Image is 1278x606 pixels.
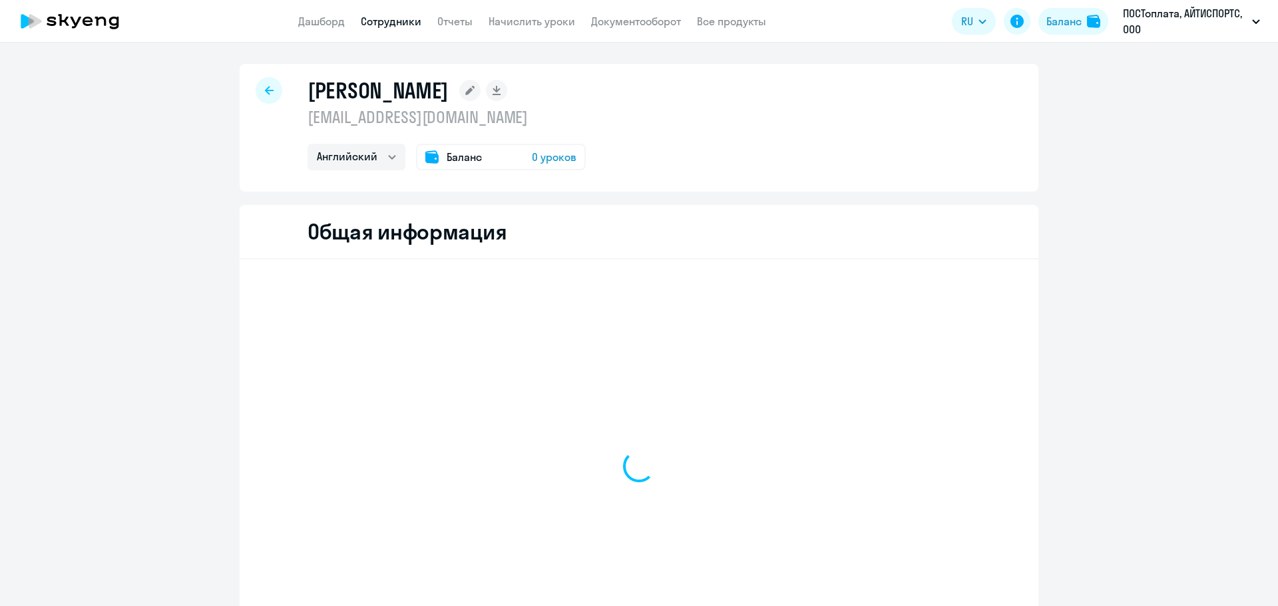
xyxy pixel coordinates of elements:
button: ПОСТоплата, АЙТИСПОРТС, ООО [1116,5,1267,37]
span: 0 уроков [532,149,576,165]
a: Отчеты [437,15,473,28]
h1: [PERSON_NAME] [308,77,449,104]
img: balance [1087,15,1100,28]
button: RU [952,8,996,35]
a: Все продукты [697,15,766,28]
h2: Общая информация [308,218,507,245]
span: Баланс [447,149,482,165]
p: ПОСТоплата, АЙТИСПОРТС, ООО [1123,5,1247,37]
button: Балансbalance [1038,8,1108,35]
a: Сотрудники [361,15,421,28]
a: Дашборд [298,15,345,28]
p: [EMAIL_ADDRESS][DOMAIN_NAME] [308,106,586,128]
a: Документооборот [591,15,681,28]
span: RU [961,13,973,29]
div: Баланс [1046,13,1082,29]
a: Начислить уроки [489,15,575,28]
